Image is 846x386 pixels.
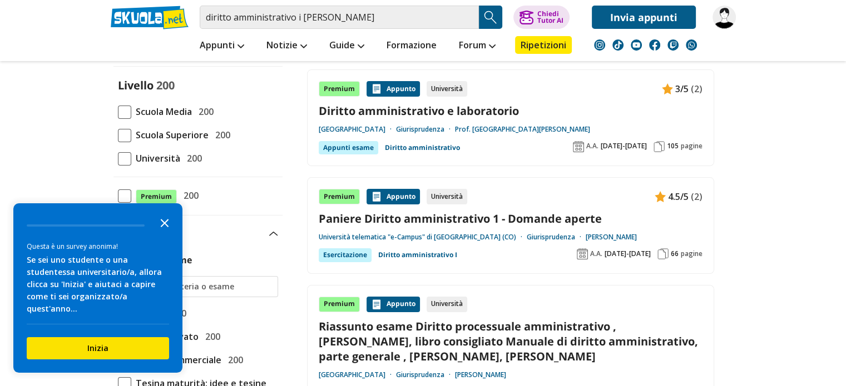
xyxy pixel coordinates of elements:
[367,81,420,97] div: Appunto
[194,104,214,119] span: 200
[675,82,689,96] span: 3/5
[211,128,230,142] span: 200
[131,151,180,166] span: Università
[667,142,679,151] span: 105
[319,248,372,262] div: Esercitazione
[605,249,651,258] span: [DATE]-[DATE]
[515,36,572,54] a: Ripetizioni
[681,249,702,258] span: pagine
[319,81,360,97] div: Premium
[319,370,396,379] a: [GEOGRAPHIC_DATA]
[586,142,598,151] span: A.A.
[455,370,506,379] a: [PERSON_NAME]
[671,249,679,258] span: 66
[371,191,382,202] img: Appunti contenuto
[384,36,439,56] a: Formazione
[691,82,702,96] span: (2)
[137,281,273,292] input: Ricerca materia o esame
[691,189,702,204] span: (2)
[577,248,588,259] img: Anno accademico
[662,83,673,94] img: Appunti contenuto
[455,125,590,134] a: Prof. [GEOGRAPHIC_DATA][PERSON_NAME]
[371,299,382,310] img: Appunti contenuto
[527,233,586,242] a: Giurisprudenza
[319,103,702,118] a: Diritto amministrativo e laboratorio
[136,189,177,204] span: Premium
[667,39,679,51] img: twitch
[371,83,382,94] img: Appunti contenuto
[655,191,666,202] img: Appunti contenuto
[154,211,176,233] button: Close the survey
[118,78,154,93] label: Livello
[631,39,642,51] img: youtube
[131,128,209,142] span: Scuola Superiore
[264,36,310,56] a: Notizie
[427,297,467,312] div: Università
[197,36,247,56] a: Appunti
[319,233,527,242] a: Università telematica "e-Campus" di [GEOGRAPHIC_DATA] (CO)
[456,36,498,56] a: Forum
[319,211,702,226] a: Paniere Diritto amministrativo 1 - Domande aperte
[201,329,220,344] span: 200
[224,353,243,367] span: 200
[179,188,199,203] span: 200
[269,232,278,236] img: Apri e chiudi sezione
[319,297,360,312] div: Premium
[27,254,169,315] div: Se sei uno studente o una studentessa universitario/a, allora clicca su 'Inizia' e aiutaci a capi...
[319,141,378,154] div: Appunti esame
[482,9,499,26] img: Cerca appunti, riassunti o versioni
[378,248,457,262] a: Diritto amministrativo I
[713,6,736,29] img: lulittam
[654,141,665,152] img: Pagine
[182,151,202,166] span: 200
[427,189,467,204] div: Università
[657,248,669,259] img: Pagine
[612,39,624,51] img: tiktok
[427,81,467,97] div: Università
[367,297,420,312] div: Appunto
[319,319,702,364] a: Riassunto esame Diritto processuale amministrativo , [PERSON_NAME], libro consigliato Manuale di ...
[479,6,502,29] button: Search Button
[326,36,367,56] a: Guide
[367,189,420,204] div: Appunto
[396,125,455,134] a: Giurisprudenza
[590,249,602,258] span: A.A.
[396,370,455,379] a: Giurisprudenza
[13,203,182,373] div: Survey
[681,142,702,151] span: pagine
[27,241,169,252] div: Questa è un survey anonima!
[27,337,169,359] button: Inizia
[592,6,696,29] a: Invia appunti
[319,189,360,204] div: Premium
[686,39,697,51] img: WhatsApp
[649,39,660,51] img: facebook
[594,39,605,51] img: instagram
[513,6,570,29] button: ChiediTutor AI
[385,141,460,154] a: Diritto amministrativo
[586,233,637,242] a: [PERSON_NAME]
[537,11,563,24] div: Chiedi Tutor AI
[131,104,192,119] span: Scuola Media
[319,125,396,134] a: [GEOGRAPHIC_DATA]
[601,142,647,151] span: [DATE]-[DATE]
[156,78,175,93] span: 200
[573,141,584,152] img: Anno accademico
[200,6,479,29] input: Cerca appunti, riassunti o versioni
[668,189,689,204] span: 4.5/5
